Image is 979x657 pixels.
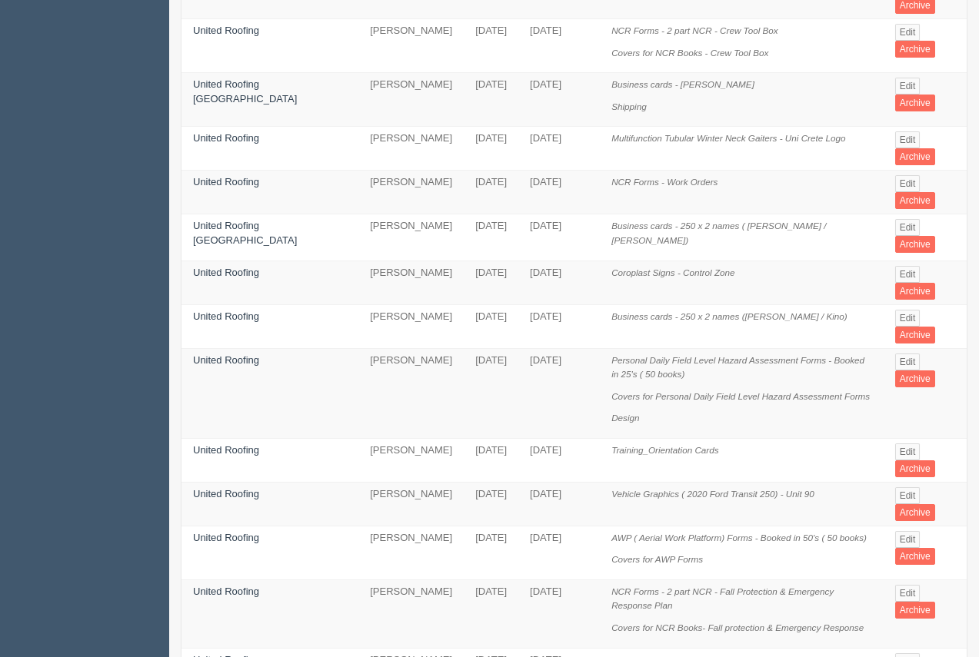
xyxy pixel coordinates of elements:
[895,78,921,95] a: Edit
[895,487,921,504] a: Edit
[464,127,518,171] td: [DATE]
[193,310,259,322] a: United Roofing
[611,177,718,187] i: NCR Forms - Work Orders
[611,489,814,499] i: Vehicle Graphics ( 2020 Ford Transit 250) - Unit 90
[895,41,935,58] a: Archive
[193,267,259,278] a: United Roofing
[464,438,518,482] td: [DATE]
[193,586,259,597] a: United Roofing
[464,171,518,214] td: [DATE]
[895,602,935,619] a: Archive
[611,79,754,89] i: Business cards - [PERSON_NAME]
[193,132,259,144] a: United Roofing
[358,579,464,648] td: [PERSON_NAME]
[464,304,518,348] td: [DATE]
[193,220,297,246] a: United Roofing [GEOGRAPHIC_DATA]
[611,554,703,564] i: Covers for AWP Forms
[464,526,518,579] td: [DATE]
[518,482,600,526] td: [DATE]
[358,73,464,127] td: [PERSON_NAME]
[895,148,935,165] a: Archive
[518,127,600,171] td: [DATE]
[611,101,647,111] i: Shipping
[611,311,847,321] i: Business cards - 250 x 2 names ([PERSON_NAME] / Kino)
[358,214,464,260] td: [PERSON_NAME]
[611,586,834,611] i: NCR Forms - 2 part NCR - Fall Protection & Emergency Response Plan
[895,460,935,477] a: Archive
[895,266,921,283] a: Edit
[895,585,921,602] a: Edit
[193,532,259,543] a: United Roofing
[895,95,935,111] a: Archive
[895,327,935,343] a: Archive
[611,221,826,245] i: Business cards - 250 x 2 names ( [PERSON_NAME] / [PERSON_NAME])
[895,504,935,521] a: Archive
[895,353,921,370] a: Edit
[611,355,864,380] i: Personal Daily Field Level Hazard Assessment Forms - Booked in 25's ( 50 books)
[895,192,935,209] a: Archive
[895,443,921,460] a: Edit
[358,19,464,73] td: [PERSON_NAME]
[518,214,600,260] td: [DATE]
[193,444,259,456] a: United Roofing
[193,354,259,366] a: United Roofing
[193,25,259,36] a: United Roofing
[358,260,464,304] td: [PERSON_NAME]
[611,267,734,277] i: Coroplast Signs - Control Zone
[895,310,921,327] a: Edit
[464,73,518,127] td: [DATE]
[895,131,921,148] a: Edit
[895,283,935,300] a: Archive
[464,19,518,73] td: [DATE]
[358,526,464,579] td: [PERSON_NAME]
[358,304,464,348] td: [PERSON_NAME]
[358,127,464,171] td: [PERSON_NAME]
[518,19,600,73] td: [DATE]
[464,260,518,304] td: [DATE]
[518,304,600,348] td: [DATE]
[611,48,768,58] i: Covers for NCR Books - Crew Tool Box
[895,24,921,41] a: Edit
[895,175,921,192] a: Edit
[611,622,864,632] i: Covers for NCR Books- Fall protection & Emergency Response
[193,488,259,499] a: United Roofing
[464,482,518,526] td: [DATE]
[518,171,600,214] td: [DATE]
[358,438,464,482] td: [PERSON_NAME]
[193,176,259,187] a: United Roofing
[895,548,935,565] a: Archive
[895,531,921,548] a: Edit
[518,73,600,127] td: [DATE]
[193,78,297,105] a: United Roofing [GEOGRAPHIC_DATA]
[518,348,600,438] td: [DATE]
[464,348,518,438] td: [DATE]
[611,25,778,35] i: NCR Forms - 2 part NCR - Crew Tool Box
[358,482,464,526] td: [PERSON_NAME]
[518,438,600,482] td: [DATE]
[518,526,600,579] td: [DATE]
[464,214,518,260] td: [DATE]
[895,236,935,253] a: Archive
[611,445,718,455] i: Training_Orientation Cards
[518,260,600,304] td: [DATE]
[611,533,867,543] i: AWP ( Aerial Work Platform) Forms - Booked in 50's ( 50 books)
[611,391,870,401] i: Covers for Personal Daily Field Level Hazard Assessment Forms
[358,348,464,438] td: [PERSON_NAME]
[358,171,464,214] td: [PERSON_NAME]
[611,413,639,423] i: Design
[895,219,921,236] a: Edit
[611,133,845,143] i: Multifunction Tubular Winter Neck Gaiters - Uni Crete Logo
[895,370,935,387] a: Archive
[464,579,518,648] td: [DATE]
[518,579,600,648] td: [DATE]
